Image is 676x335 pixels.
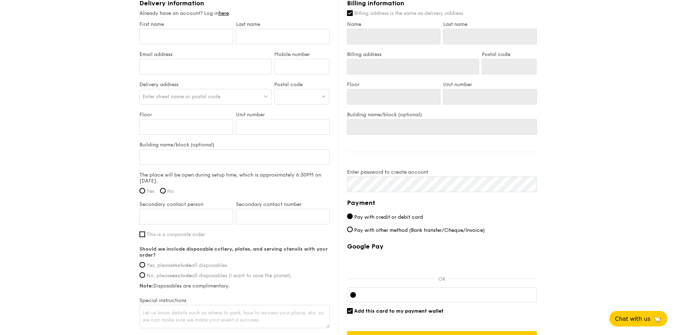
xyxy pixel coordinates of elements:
[443,21,537,27] label: Last name
[139,201,233,207] label: Secondary contact person
[147,231,205,238] span: This is a corporate order
[139,188,145,194] input: Yes
[139,283,153,289] strong: Note:
[139,272,145,278] input: No, pleaseexcludeall disposables (I want to save the planet).
[139,10,330,17] div: Already have an account? Log in .
[139,51,272,57] label: Email address
[274,82,329,88] label: Postal code
[147,262,228,268] span: Yes, please all disposables.
[482,51,537,57] label: Postal code
[653,315,662,323] span: 🦙
[347,82,441,88] label: Floor
[236,112,330,118] label: Unit number
[274,51,329,57] label: Mobile number
[347,227,353,232] input: Pay with other method (Bank transfer/Cheque/Invoice)
[362,292,534,298] iframe: Secure card payment input frame
[139,231,145,237] input: This is a corporate order
[615,316,650,322] span: Chat with us
[347,255,537,270] iframe: Secure payment button frame
[354,10,463,16] span: Billing address is the same as delivery address
[139,283,330,289] label: Disposables are complimentary.
[139,21,233,27] label: First name
[139,172,330,184] label: The place will be open during setup time, which is approximately 6:30PM on [DATE].
[139,262,145,268] input: Yes, pleaseincludeall disposables.
[139,112,233,118] label: Floor
[347,242,537,250] label: Google Pay
[347,112,537,118] label: Building name/block (optional)
[147,273,292,279] span: No, please all disposables (I want to save the planet).
[347,51,479,57] label: Billing address
[347,213,353,219] input: Pay with credit or debit card
[321,94,326,99] img: icon-dropdown.fa26e9f9.svg
[347,10,353,16] input: Billing address is the same as delivery address
[160,188,166,194] input: No
[236,21,330,27] label: Last name
[143,94,220,100] span: Enter street name or postal code
[354,227,485,233] span: Pay with other method (Bank transfer/Cheque/Invoice)
[263,94,268,99] img: icon-dropdown.fa26e9f9.svg
[347,21,441,27] label: Name
[167,188,174,194] span: No
[443,82,537,88] label: Unit number
[147,188,154,194] span: Yes
[347,169,537,175] label: Enter password to create account
[219,10,229,16] a: here
[139,142,330,148] label: Building name/block (optional)
[609,311,667,326] button: Chat with us🦙
[139,82,272,88] label: Delivery address
[236,201,330,207] label: Secondary contact number
[347,198,537,208] h4: Payment
[173,262,191,268] strong: include
[172,273,192,279] strong: exclude
[139,246,328,258] strong: Should we include disposable cutlery, plates, and serving utensils with your order?
[354,214,423,220] span: Pay with credit or debit card
[139,297,330,303] label: Special instructions
[435,276,448,282] p: OR
[354,308,444,314] span: Add this card to my payment wallet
